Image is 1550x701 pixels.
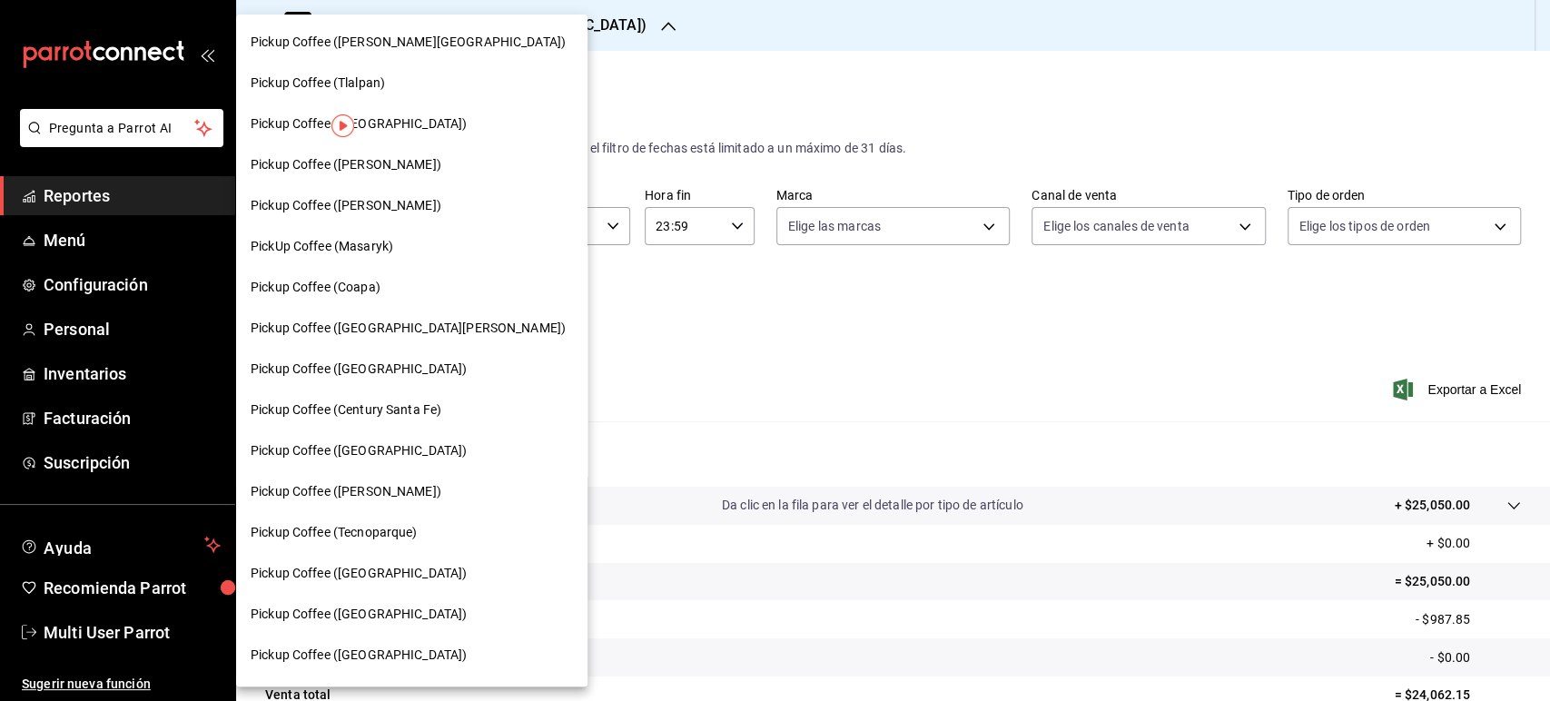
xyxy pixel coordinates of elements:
span: Pickup Coffee ([PERSON_NAME]) [251,482,441,501]
div: Pickup Coffee ([GEOGRAPHIC_DATA][PERSON_NAME]) [236,308,587,349]
span: Pickup Coffee ([GEOGRAPHIC_DATA]) [251,564,467,583]
span: Pickup Coffee ([PERSON_NAME]) [251,196,441,215]
div: Pickup Coffee ([GEOGRAPHIC_DATA]) [236,104,587,144]
span: Pickup Coffee ([PERSON_NAME]) [251,155,441,174]
div: Pickup Coffee ([GEOGRAPHIC_DATA]) [236,553,587,594]
div: Pickup Coffee ([GEOGRAPHIC_DATA]) [236,635,587,676]
span: Pickup Coffee (Coapa) [251,278,380,297]
div: Pickup Coffee ([PERSON_NAME][GEOGRAPHIC_DATA]) [236,22,587,63]
span: Pickup Coffee ([GEOGRAPHIC_DATA]) [251,441,467,460]
div: Pickup Coffee ([PERSON_NAME]) [236,144,587,185]
span: Pickup Coffee (Tecnoparque) [251,523,418,542]
span: Pickup Coffee (Tlalpan) [251,74,385,93]
span: Pickup Coffee ([GEOGRAPHIC_DATA]) [251,646,467,665]
span: Pickup Coffee ([GEOGRAPHIC_DATA]) [251,360,467,379]
div: Pickup Coffee ([PERSON_NAME]) [236,471,587,512]
div: Pickup Coffee (Tecnoparque) [236,512,587,553]
div: Pickup Coffee ([GEOGRAPHIC_DATA]) [236,430,587,471]
div: Pickup Coffee (Coapa) [236,267,587,308]
span: Pickup Coffee ([GEOGRAPHIC_DATA]) [251,114,467,133]
span: Pickup Coffee ([GEOGRAPHIC_DATA][PERSON_NAME]) [251,319,566,338]
div: Pickup Coffee ([GEOGRAPHIC_DATA]) [236,594,587,635]
div: Pickup Coffee (Tlalpan) [236,63,587,104]
div: Pickup Coffee ([GEOGRAPHIC_DATA]) [236,349,587,390]
span: PickUp Coffee (Masaryk) [251,237,393,256]
img: Tooltip marker [331,114,354,137]
div: Pickup Coffee ([PERSON_NAME]) [236,185,587,226]
span: Pickup Coffee ([GEOGRAPHIC_DATA]) [251,605,467,624]
span: Pickup Coffee ([PERSON_NAME][GEOGRAPHIC_DATA]) [251,33,566,52]
span: Pickup Coffee (Century Santa Fe) [251,400,441,420]
div: Pickup Coffee (Century Santa Fe) [236,390,587,430]
div: PickUp Coffee (Masaryk) [236,226,587,267]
